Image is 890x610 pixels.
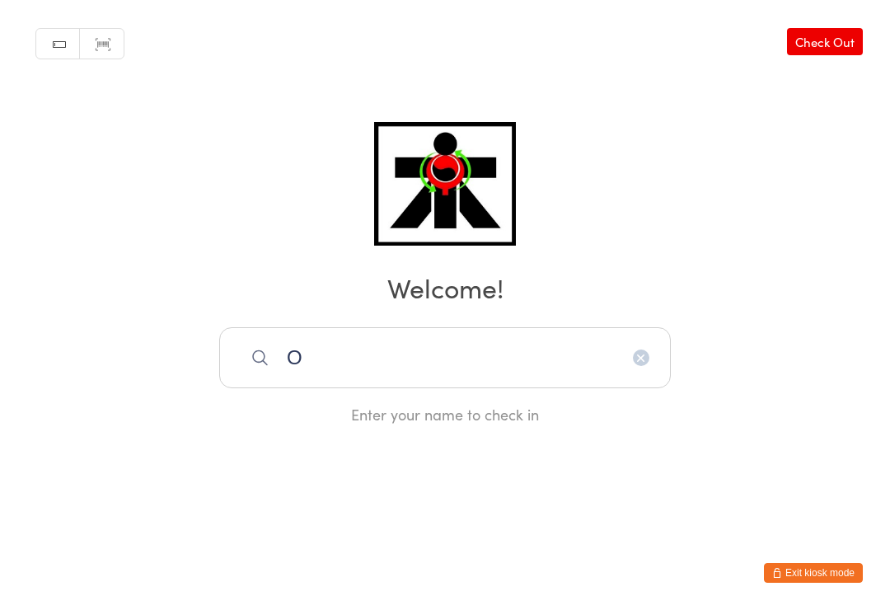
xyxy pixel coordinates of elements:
[374,122,515,246] img: ATI Martial Arts Malaga
[16,269,874,306] h2: Welcome!
[219,404,671,425] div: Enter your name to check in
[219,327,671,388] input: Search
[764,563,863,583] button: Exit kiosk mode
[787,28,863,55] a: Check Out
